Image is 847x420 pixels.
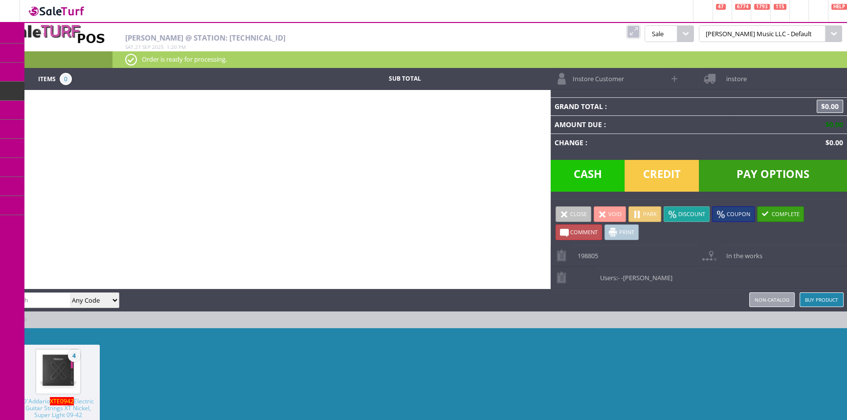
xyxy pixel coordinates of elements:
img: SaleTurf [27,4,86,18]
p: Order is ready for processing. [125,54,834,65]
span: HELP [831,4,847,10]
span: Pay Options [699,160,847,192]
span: $0.00 [817,100,843,113]
span: Items [38,73,56,84]
span: 2025 [152,44,164,50]
span: Credit [624,160,699,192]
a: Void [594,206,626,222]
a: Non-catalog [749,292,795,307]
input: Search [4,293,70,307]
span: 47 [716,4,726,10]
span: 20 [171,44,177,50]
span: 1 [167,44,170,50]
span: Comment [570,228,598,236]
span: 198805 [573,245,598,260]
span: - [618,273,620,282]
span: -[PERSON_NAME] [621,273,672,282]
a: Discount [664,206,710,222]
span: 6774 [735,4,751,10]
td: Amount Due : [551,115,735,133]
span: 27 [135,44,141,50]
td: Grand Total : [551,97,735,115]
span: [PERSON_NAME] Music LLC - Default [699,25,825,42]
td: Change : [551,133,735,152]
a: Complete [757,206,804,222]
span: , : [125,44,186,50]
span: 0 [60,73,72,85]
span: 115 [774,4,786,10]
a: Coupon [712,206,755,222]
span: pm [178,44,186,50]
a: Buy Product [800,292,844,307]
span: In the works [721,245,762,260]
span: $0.00 [822,120,843,129]
span: Instore Customer [568,68,624,83]
a: Park [628,206,661,222]
span: Cash [551,160,625,192]
span: $0.00 [822,138,843,147]
span: Sale [645,25,677,42]
span: Sep [142,44,151,50]
span: XTE0942 [50,397,74,405]
a: Close [556,206,591,222]
span: 4 [68,350,80,362]
h2: [PERSON_NAME] @ Station: [TECHNICAL_ID] [125,34,549,42]
a: Print [604,224,639,240]
span: Sat [125,44,134,50]
span: instore [721,68,746,83]
span: 1793 [754,4,770,10]
td: Sub Total [330,73,479,85]
span: Users: [595,267,672,282]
